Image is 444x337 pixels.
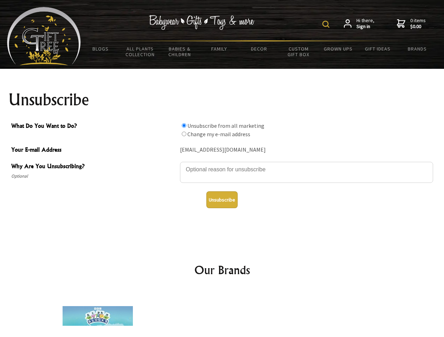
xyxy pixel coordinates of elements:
[358,41,398,56] a: Gift Ideas
[180,162,433,183] textarea: Why Are You Unsubscribing?
[187,122,264,129] label: Unsubscribe from all marketing
[160,41,200,62] a: Babies & Children
[187,131,250,138] label: Change my e-mail address
[11,121,176,132] span: What Do You Want to Do?
[121,41,160,62] a: All Plants Collection
[11,172,176,180] span: Optional
[239,41,279,56] a: Decor
[182,123,186,128] input: What Do You Want to Do?
[14,262,430,278] h2: Our Brands
[7,7,81,65] img: Babyware - Gifts - Toys and more...
[410,24,426,30] strong: $0.00
[11,145,176,156] span: Your E-mail Address
[206,191,238,208] button: Unsubscribe
[318,41,358,56] a: Grown Ups
[410,17,426,30] span: 0 items
[200,41,239,56] a: Family
[11,162,176,172] span: Why Are You Unsubscribing?
[322,21,329,28] img: product search
[8,91,436,108] h1: Unsubscribe
[398,41,437,56] a: Brands
[356,18,374,30] span: Hi there,
[182,132,186,136] input: What Do You Want to Do?
[344,18,374,30] a: Hi there,Sign in
[397,18,426,30] a: 0 items$0.00
[81,41,121,56] a: BLOGS
[180,145,433,156] div: [EMAIL_ADDRESS][DOMAIN_NAME]
[279,41,318,62] a: Custom Gift Box
[149,15,255,30] img: Babywear - Gifts - Toys & more
[356,24,374,30] strong: Sign in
